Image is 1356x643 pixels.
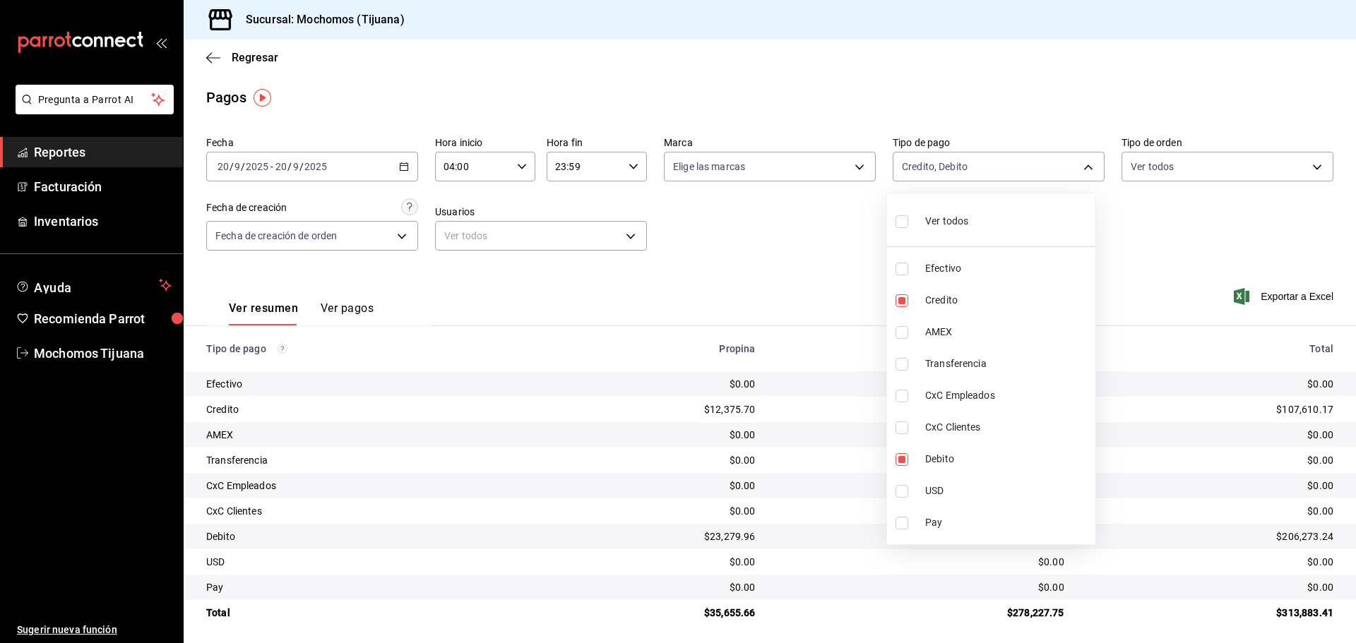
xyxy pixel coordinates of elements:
span: CxC Clientes [925,420,1090,435]
span: Ver todos [925,214,968,229]
span: USD [925,483,1090,498]
span: CxC Empleados [925,388,1090,403]
span: Transferencia [925,356,1090,371]
span: Credito [925,293,1090,308]
img: Tooltip marker [254,89,271,107]
span: Efectivo [925,261,1090,276]
span: AMEX [925,325,1090,339]
span: Pay [925,515,1090,530]
span: Debito [925,452,1090,467]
